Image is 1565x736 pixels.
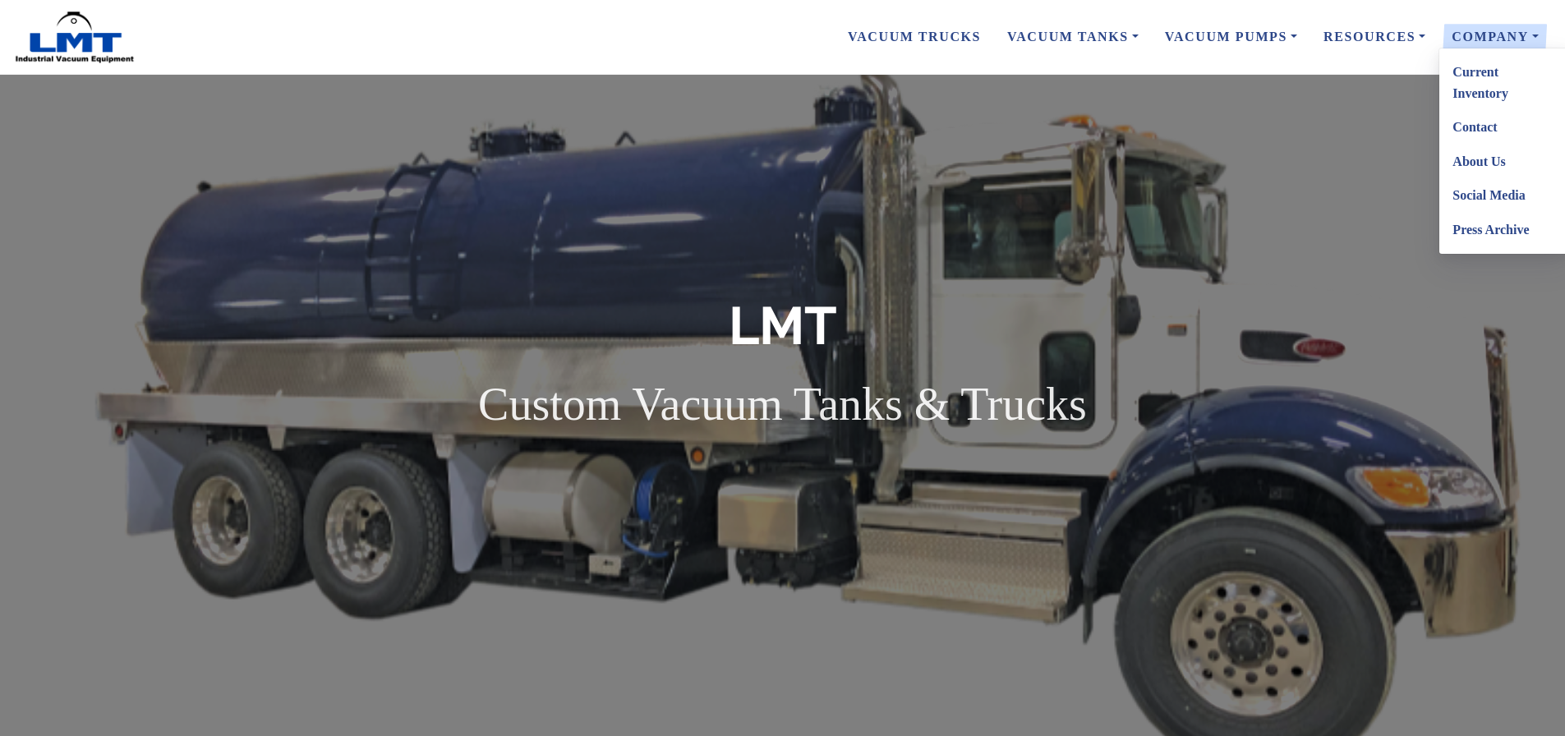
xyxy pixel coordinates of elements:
h1: LMT [478,289,1087,363]
p: Custom Vacuum Tanks & Trucks [478,372,1087,436]
img: LMT [13,11,136,64]
a: Vacuum Tanks [994,20,1152,54]
a: Company [1438,20,1552,54]
a: Vacuum Pumps [1152,20,1310,54]
a: Vacuum Trucks [835,20,994,54]
a: Resources [1310,20,1438,54]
